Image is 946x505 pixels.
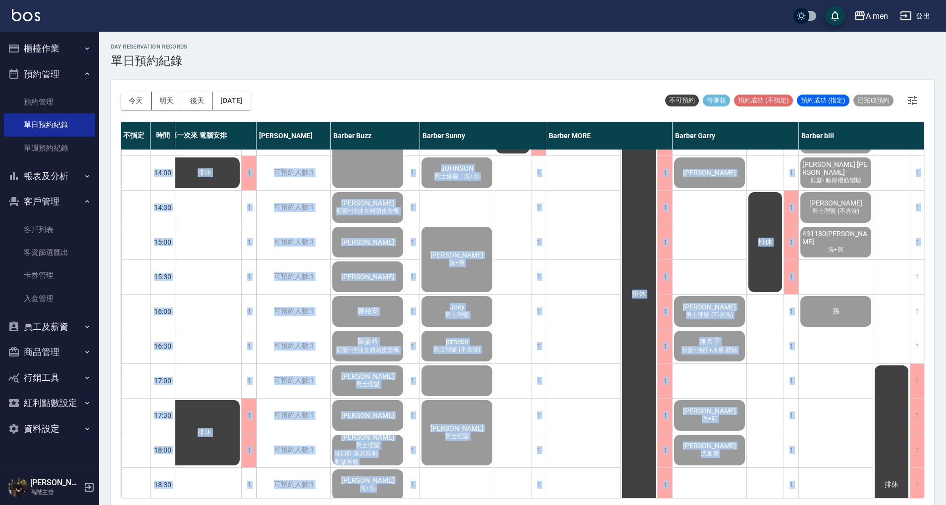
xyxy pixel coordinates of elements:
[4,137,95,159] a: 單週預約紀錄
[428,424,485,432] span: [PERSON_NAME]
[257,156,330,190] div: 可預約人數:1
[883,480,900,489] span: 排休
[121,92,152,110] button: 今天
[657,433,672,467] div: 1
[151,363,175,398] div: 17:00
[334,207,401,215] span: 剪髮+控油去屑頭皮套餐
[334,346,401,354] span: 剪髮+控油去屑頭皮套餐
[825,6,845,26] button: save
[405,295,420,329] div: 1
[151,155,175,190] div: 14:00
[657,399,672,433] div: 1
[797,96,849,105] span: 預約成功 (指定)
[910,225,925,259] div: 1
[257,191,330,225] div: 可預約人數:1
[432,172,481,181] span: 男士修眉、洗+剪
[697,337,722,346] span: 無名字
[799,122,925,150] div: Barber bill
[151,329,175,363] div: 16:30
[257,468,330,502] div: 可預約人數:1
[405,156,420,190] div: 1
[531,156,546,190] div: 1
[4,339,95,365] button: 商品管理
[910,191,925,225] div: 1
[257,225,330,259] div: 可預約人數:1
[784,225,798,259] div: 1
[4,113,95,136] a: 單日預約紀錄
[657,225,672,259] div: 1
[257,433,330,467] div: 可預約人數:1
[784,260,798,294] div: 1
[339,411,396,419] span: [PERSON_NAME]
[703,96,730,105] span: 待審核
[196,428,213,437] span: 排休
[151,122,175,150] div: 時間
[657,191,672,225] div: 1
[151,433,175,467] div: 18:00
[151,259,175,294] div: 15:30
[784,295,798,329] div: 1
[4,36,95,61] button: 櫃檯作業
[241,433,256,467] div: 1
[808,176,863,185] span: 剪髮+臉部撥筋體驗
[681,303,738,311] span: [PERSON_NAME]
[546,122,673,150] div: Barber MORE
[684,311,735,319] span: 男士理髮 (不含洗)
[241,468,256,502] div: 1
[257,364,330,398] div: 可預約人數:1
[257,122,331,150] div: [PERSON_NAME]
[700,415,719,423] span: 洗+剪
[4,264,95,287] a: 卡券管理
[784,329,798,363] div: 1
[405,225,420,259] div: 1
[657,295,672,329] div: 1
[657,329,672,363] div: 1
[339,372,396,380] span: [PERSON_NAME]
[241,329,256,363] div: 1
[405,399,420,433] div: 1
[657,156,672,190] div: 1
[665,96,699,105] span: 不可預約
[531,295,546,329] div: 1
[673,122,799,150] div: Barber Garry
[531,364,546,398] div: 1
[405,329,420,363] div: 1
[681,169,738,177] span: [PERSON_NAME]
[241,191,256,225] div: 1
[405,260,420,294] div: 1
[151,398,175,433] div: 17:30
[826,246,845,254] span: 洗+剪
[531,260,546,294] div: 1
[910,295,925,329] div: 1
[910,364,925,398] div: 1
[699,450,721,458] span: 洗加剪
[8,477,28,497] img: Person
[4,91,95,113] a: 預約管理
[431,346,482,354] span: 男士理髮 (不含洗)
[910,156,925,190] div: 1
[339,433,396,441] span: [PERSON_NAME]
[910,468,925,502] div: 1
[339,273,396,281] span: [PERSON_NAME]
[4,365,95,391] button: 行銷工具
[531,399,546,433] div: 1
[531,468,546,502] div: 1
[30,488,81,497] p: 高階主管
[4,218,95,241] a: 客戶列表
[241,260,256,294] div: 1
[111,44,188,50] h2: day Reservation records
[896,7,934,25] button: 登出
[4,163,95,189] button: 報表及分析
[531,191,546,225] div: 1
[910,399,925,433] div: 1
[443,311,471,319] span: 男士理髮
[734,96,793,105] span: 預約成功 (不指定)
[339,476,396,484] span: [PERSON_NAME]
[151,190,175,225] div: 14:30
[111,54,188,68] h3: 單日預約紀錄
[151,225,175,259] div: 15:00
[152,92,182,110] button: 明天
[4,390,95,416] button: 紅利點數設定
[405,468,420,502] div: 1
[4,416,95,442] button: 資料設定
